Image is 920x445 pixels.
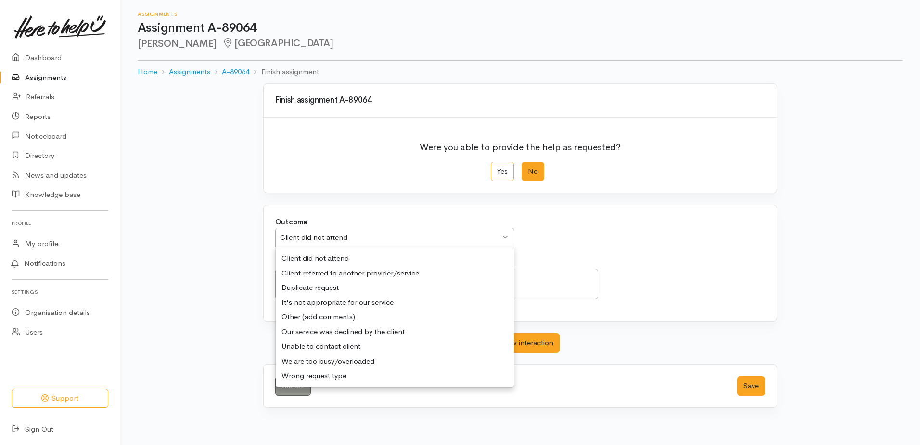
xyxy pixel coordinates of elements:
div: Other (add comments) [276,310,514,325]
button: Add new interaction [481,333,560,353]
h6: Profile [12,217,108,230]
div: Unable to contact client [276,339,514,354]
a: Home [138,66,157,78]
div: Client did not attend [280,232,500,243]
span: [GEOGRAPHIC_DATA] [222,37,333,49]
div: We are too busy/overloaded [276,354,514,369]
label: Yes [491,162,514,182]
p: Were you able to provide the help as requested? [420,135,621,154]
div: Duplicate request [276,280,514,295]
div: Client did not attend [276,251,514,266]
h6: Settings [12,286,108,299]
div: It's not appropriate for our service [276,295,514,310]
h2: [PERSON_NAME] [138,38,903,49]
nav: breadcrumb [138,61,903,83]
div: Our service was declined by the client [276,325,514,340]
button: Support [12,389,108,408]
a: Assignments [169,66,210,78]
label: Outcome [275,217,307,228]
label: No [522,162,544,182]
h6: Assignments [138,12,903,17]
li: Finish assignment [249,66,319,78]
a: A-89064 [222,66,249,78]
h1: Assignment A-89064 [138,21,903,35]
h3: Finish assignment A-89064 [275,96,765,105]
div: Client referred to another provider/service [276,266,514,281]
div: Wrong request type [276,368,514,383]
button: Save [737,376,765,396]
